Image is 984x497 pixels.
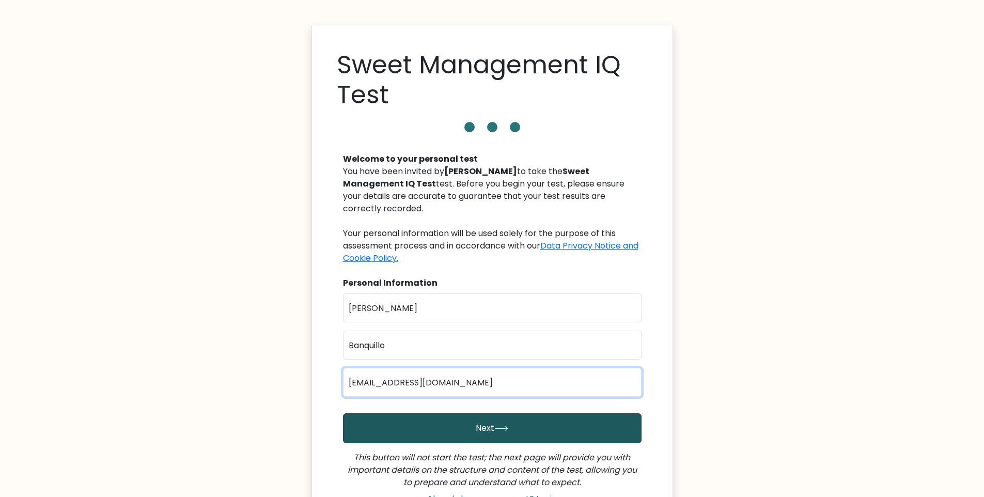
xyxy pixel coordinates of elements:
[343,165,642,265] div: You have been invited by to take the test. Before you begin your test, please ensure your details...
[343,165,589,190] b: Sweet Management IQ Test
[343,331,642,360] input: Last name
[343,368,642,397] input: Email
[343,153,642,165] div: Welcome to your personal test
[337,50,648,110] h1: Sweet Management IQ Test
[343,293,642,322] input: First name
[348,452,637,488] i: This button will not start the test; the next page will provide you with important details on the...
[343,240,638,264] a: Data Privacy Notice and Cookie Policy.
[343,413,642,443] button: Next
[444,165,517,177] b: [PERSON_NAME]
[343,277,642,289] div: Personal Information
